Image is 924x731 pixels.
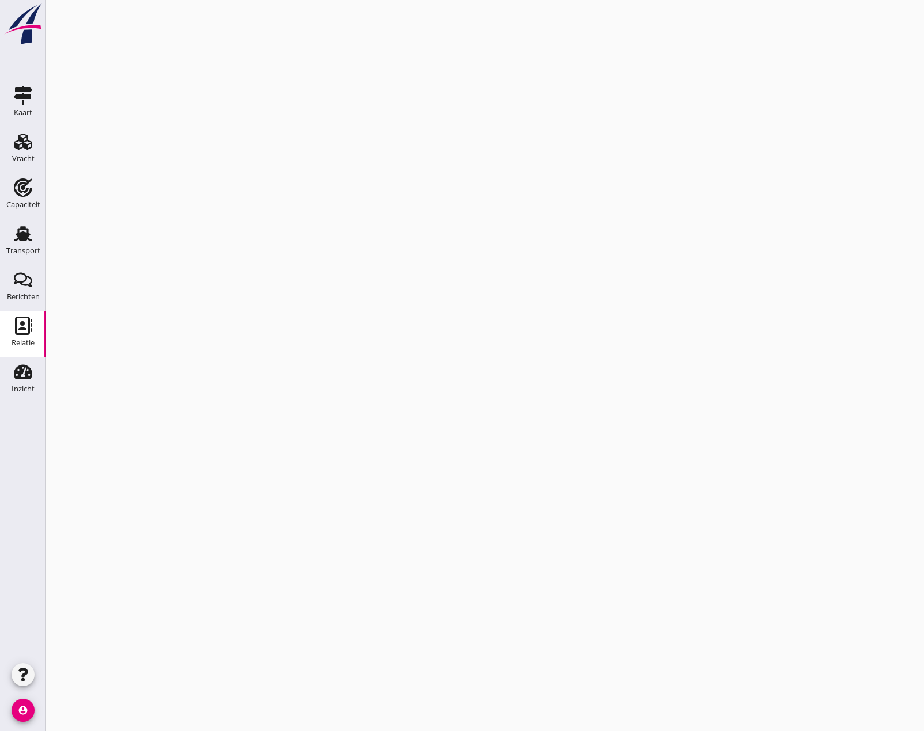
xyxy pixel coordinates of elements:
[12,155,35,162] div: Vracht
[6,201,40,208] div: Capaciteit
[6,247,40,254] div: Transport
[2,3,44,45] img: logo-small.a267ee39.svg
[14,109,32,116] div: Kaart
[7,293,40,300] div: Berichten
[12,385,35,393] div: Inzicht
[12,339,35,347] div: Relatie
[12,699,35,722] i: account_circle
